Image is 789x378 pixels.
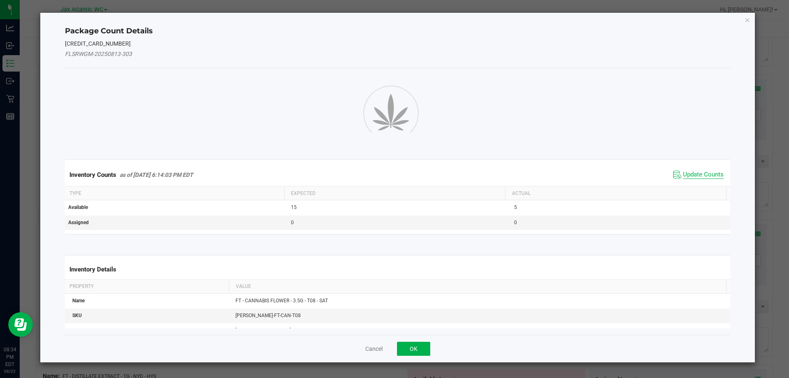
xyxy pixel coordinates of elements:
h5: [CREDIT_CARD_NUMBER] [65,41,731,47]
span: Property [69,283,94,289]
span: Value [236,283,251,289]
span: Type [69,190,81,196]
span: 15 [291,204,297,210]
h4: Package Count Details [65,26,731,37]
span: 0 [514,220,517,225]
span: 0 [291,220,294,225]
span: 5 [514,204,517,210]
h5: FLSRWGM-20250813-303 [65,51,731,57]
button: Cancel [365,345,383,353]
span: Expected [291,190,316,196]
iframe: Resource center [8,312,33,337]
span: Assigned [68,220,89,225]
span: Inventory Details [69,266,116,273]
span: Inventory Counts [69,171,116,179]
span: Name [72,298,85,304]
span: FT - CANNABIS FLOWER - 3.5G - T08 - SAT [235,298,328,304]
span: [PERSON_NAME]-FT-CAN-T08 [235,313,301,318]
button: Close [745,15,750,25]
button: OK [397,342,430,356]
span: Package ID [72,327,97,333]
span: Update Counts [683,171,724,179]
span: [CREDIT_CARD_NUMBER] [235,327,291,333]
span: Available [68,204,88,210]
span: SKU [72,313,82,318]
span: Actual [512,190,531,196]
span: as of [DATE] 6:14:03 PM EDT [120,172,193,178]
